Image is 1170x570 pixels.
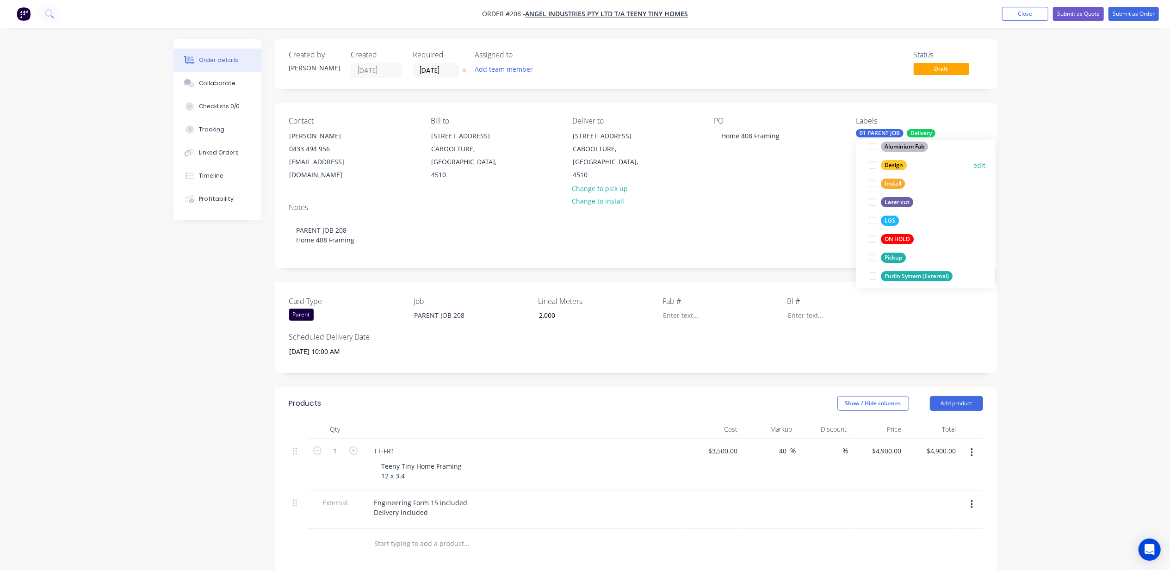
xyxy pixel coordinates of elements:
[199,172,223,180] div: Timeline
[289,398,322,409] div: Products
[866,196,917,209] button: Laser cut
[866,214,903,227] button: LGS
[974,160,986,170] button: edit
[573,142,650,181] div: CABOOLTURE, [GEOGRAPHIC_DATA], 4510
[662,296,778,307] label: Fab #
[413,50,464,59] div: Required
[907,129,935,137] div: Delivery
[573,130,650,142] div: [STREET_ADDRESS]
[367,444,402,458] div: TT-FR1
[881,271,953,281] div: Purlin System (External)
[431,142,508,181] div: CABOOLTURE, [GEOGRAPHIC_DATA], 4510
[1108,7,1159,21] button: Submit as Order
[173,141,261,164] button: Linked Orders
[914,50,983,59] div: Status
[290,155,366,181] div: [EMAIL_ADDRESS][DOMAIN_NAME]
[289,331,405,342] label: Scheduled Delivery Date
[567,195,629,207] button: Change to install
[431,130,508,142] div: [STREET_ADDRESS]
[837,396,909,411] button: Show / Hide columns
[199,195,234,203] div: Profitability
[866,233,918,246] button: ON HOLD
[881,179,905,189] div: Install
[572,117,699,125] div: Deliver to
[289,203,983,212] div: Notes
[866,159,911,172] button: Design
[173,118,261,141] button: Tracking
[290,130,366,142] div: [PERSON_NAME]
[470,63,538,75] button: Add team member
[199,102,240,111] div: Checklists 0/0
[881,197,914,207] div: Laser cut
[881,234,914,244] div: ON HOLD
[173,164,261,187] button: Timeline
[1002,7,1048,21] button: Close
[173,72,261,95] button: Collaborate
[173,187,261,211] button: Profitability
[905,420,960,439] div: Total
[881,142,929,152] div: Aluminium Fab
[282,129,374,182] div: [PERSON_NAME]0433 494 956[EMAIL_ADDRESS][DOMAIN_NAME]
[414,296,529,307] label: Job
[351,50,402,59] div: Created
[289,63,340,73] div: [PERSON_NAME]
[565,129,657,182] div: [STREET_ADDRESS]CABOOLTURE, [GEOGRAPHIC_DATA], 4510
[914,63,969,74] span: Draft
[173,95,261,118] button: Checklists 0/0
[538,296,654,307] label: Lineal Meters
[881,160,907,170] div: Design
[289,50,340,59] div: Created by
[407,309,522,322] div: PARENT JOB 208
[1053,7,1104,21] button: Submit as Quote
[482,10,525,19] span: Order #208 -
[374,459,470,483] div: Teeny Tiny Home Framing 12 x 3.4
[866,251,910,264] button: Pickup
[881,253,906,263] div: Pickup
[290,142,366,155] div: 0433 494 956
[866,177,909,190] button: Install
[842,446,848,456] span: %
[567,182,633,194] button: Change to pick up
[1139,539,1161,561] div: Open Intercom Messenger
[796,420,851,439] div: Discount
[531,309,653,322] input: Enter number...
[311,498,359,508] span: External
[199,79,235,87] div: Collaborate
[289,296,405,307] label: Card Type
[881,216,899,226] div: LGS
[791,446,796,456] span: %
[367,496,475,519] div: Engineering Form 15 included Delivery included
[199,56,238,64] div: Order details
[851,420,905,439] div: Price
[199,125,224,134] div: Tracking
[308,420,363,439] div: Qty
[866,140,932,153] button: Aluminium Fab
[714,117,841,125] div: PO
[199,149,239,157] div: Linked Orders
[173,49,261,72] button: Order details
[431,117,557,125] div: Bill to
[475,50,568,59] div: Assigned to
[742,420,796,439] div: Markup
[866,270,957,283] button: Purlin System (External)
[423,129,516,182] div: [STREET_ADDRESS]CABOOLTURE, [GEOGRAPHIC_DATA], 4510
[856,129,904,137] div: 01 PARENT JOB
[283,345,398,359] input: Enter date and time
[687,420,742,439] div: Cost
[787,296,903,307] label: Bl #
[714,129,787,142] div: Home 408 Framing
[856,117,983,125] div: Labels
[289,309,314,321] div: Parent
[17,7,31,21] img: Factory
[525,10,688,19] a: Angel Industries Pty Ltd t/a Teeny Tiny Homes
[475,63,538,75] button: Add team member
[289,117,416,125] div: Contact
[289,216,983,254] div: PARENT JOB 208 Home 408 Framing
[930,396,983,411] button: Add product
[374,534,559,553] input: Start typing to add a product...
